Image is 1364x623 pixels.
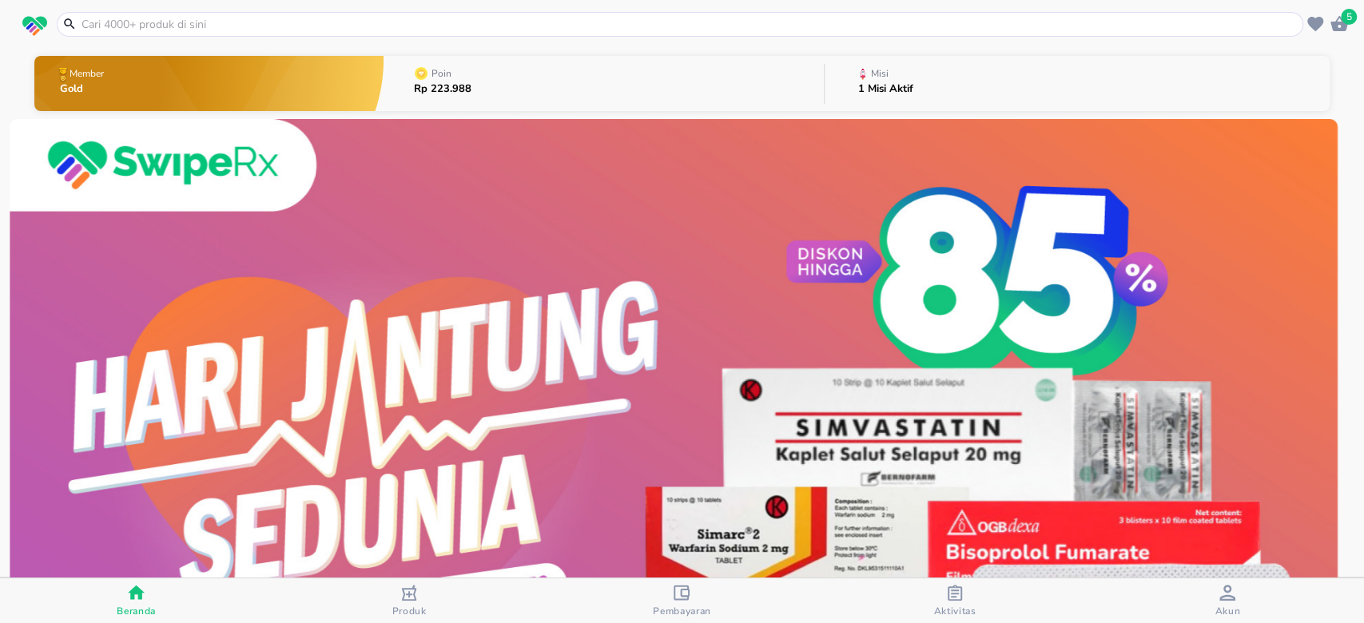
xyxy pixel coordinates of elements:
[22,16,47,37] img: logo_swiperx_s.bd005f3b.svg
[392,605,427,617] span: Produk
[1327,12,1351,36] button: 5
[858,84,913,94] p: 1 Misi Aktif
[871,69,889,78] p: Misi
[117,605,156,617] span: Beranda
[1341,9,1357,25] span: 5
[34,52,384,115] button: MemberGold
[414,84,471,94] p: Rp 223.988
[1092,578,1364,623] button: Akun
[384,52,824,115] button: PoinRp 223.988
[1215,605,1240,617] span: Akun
[653,605,711,617] span: Pembayaran
[818,578,1091,623] button: Aktivitas
[546,578,818,623] button: Pembayaran
[80,16,1299,33] input: Cari 4000+ produk di sini
[933,605,976,617] span: Aktivitas
[431,69,451,78] p: Poin
[272,578,545,623] button: Produk
[70,69,104,78] p: Member
[825,52,1330,115] button: Misi1 Misi Aktif
[60,84,107,94] p: Gold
